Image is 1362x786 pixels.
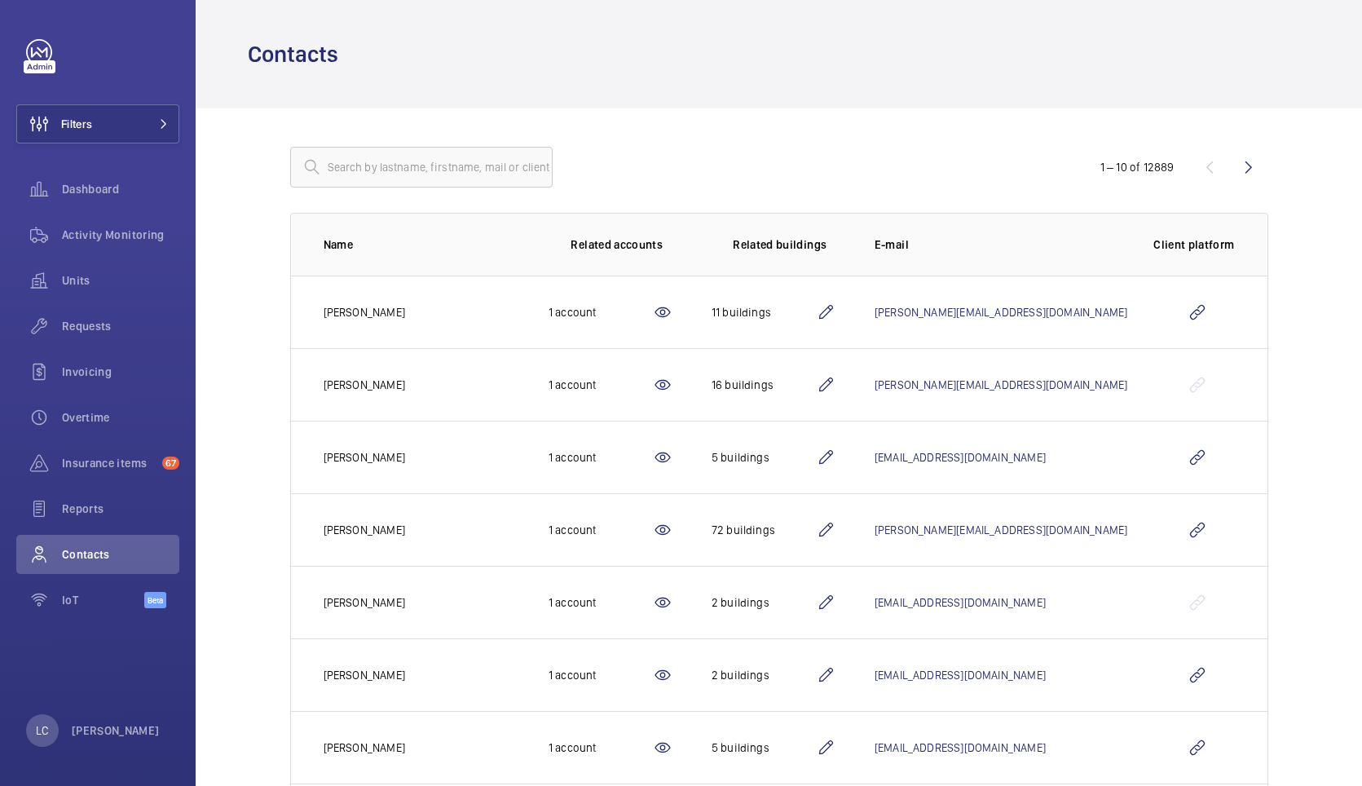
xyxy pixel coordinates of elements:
p: Client platform [1153,236,1234,253]
span: Activity Monitoring [62,227,179,243]
a: [PERSON_NAME][EMAIL_ADDRESS][DOMAIN_NAME] [875,306,1127,319]
span: Dashboard [62,181,179,197]
span: Requests [62,318,179,334]
span: Invoicing [62,364,179,380]
p: [PERSON_NAME] [324,667,405,683]
div: 11 buildings [712,304,816,320]
p: [PERSON_NAME] [324,377,405,393]
p: Name [324,236,522,253]
p: LC [36,722,48,739]
span: Contacts [62,546,179,563]
span: IoT [62,592,144,608]
span: 67 [162,457,179,470]
p: E-mail [875,236,1127,253]
span: Insurance items [62,455,156,471]
span: Overtime [62,409,179,426]
div: 1 account [549,667,653,683]
span: Filters [61,116,92,132]
a: [EMAIL_ADDRESS][DOMAIN_NAME] [875,451,1046,464]
div: 72 buildings [712,522,816,538]
div: 1 account [549,740,653,756]
p: Related buildings [733,236,826,253]
p: Related accounts [571,236,663,253]
p: [PERSON_NAME] [324,594,405,611]
div: 16 buildings [712,377,816,393]
div: 1 account [549,304,653,320]
a: [PERSON_NAME][EMAIL_ADDRESS][DOMAIN_NAME] [875,378,1127,391]
div: 1 – 10 of 12889 [1100,159,1175,175]
p: [PERSON_NAME] [324,304,405,320]
a: [EMAIL_ADDRESS][DOMAIN_NAME] [875,669,1046,682]
a: [PERSON_NAME][EMAIL_ADDRESS][DOMAIN_NAME] [875,523,1127,537]
p: [PERSON_NAME] [324,449,405,466]
p: [PERSON_NAME] [72,722,160,739]
div: 1 account [549,377,653,393]
div: 2 buildings [712,667,816,683]
div: 5 buildings [712,449,816,466]
div: 1 account [549,594,653,611]
a: [EMAIL_ADDRESS][DOMAIN_NAME] [875,741,1046,754]
span: Units [62,272,179,289]
span: Beta [144,592,166,608]
input: Search by lastname, firstname, mail or client [290,147,553,188]
span: Reports [62,501,179,517]
h1: Contacts [248,39,348,69]
p: [PERSON_NAME] [324,740,405,756]
div: 2 buildings [712,594,816,611]
div: 1 account [549,449,653,466]
div: 5 buildings [712,740,816,756]
p: [PERSON_NAME] [324,522,405,538]
button: Filters [16,104,179,144]
div: 1 account [549,522,653,538]
a: [EMAIL_ADDRESS][DOMAIN_NAME] [875,596,1046,609]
